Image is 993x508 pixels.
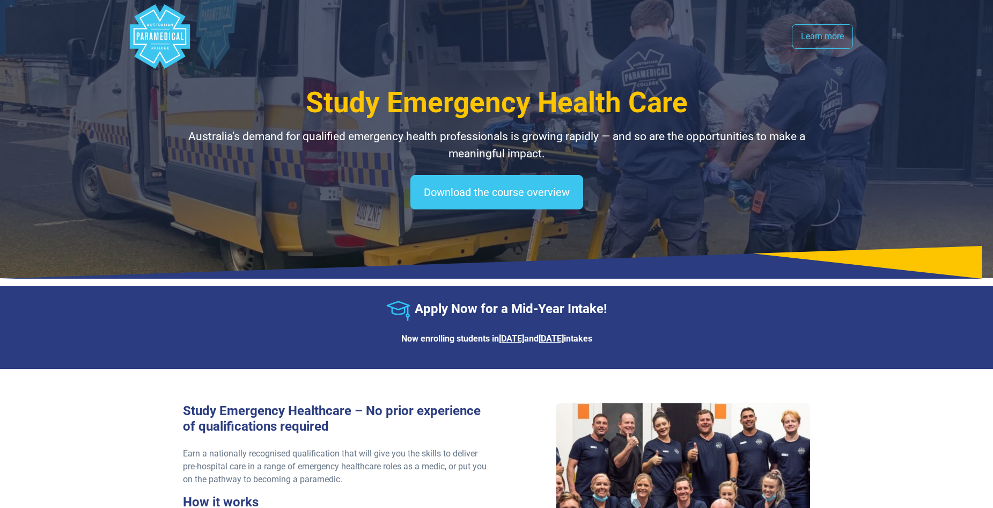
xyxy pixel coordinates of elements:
[183,403,490,434] h3: Study Emergency Healthcare – No prior experience of qualifications required
[792,24,853,49] a: Learn more
[306,86,688,119] span: Study Emergency Health Care
[183,128,811,162] p: Australia’s demand for qualified emergency health professionals is growing rapidly — and so are t...
[401,333,592,344] strong: Now enrolling students in and intakes
[499,333,524,344] u: [DATE]
[410,175,583,209] a: Download the course overview
[183,447,490,486] p: Earn a nationally recognised qualification that will give you the skills to deliver pre-hospital ...
[539,333,564,344] u: [DATE]
[128,4,192,69] div: Australian Paramedical College
[415,301,607,316] strong: Apply Now for a Mid-Year Intake!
